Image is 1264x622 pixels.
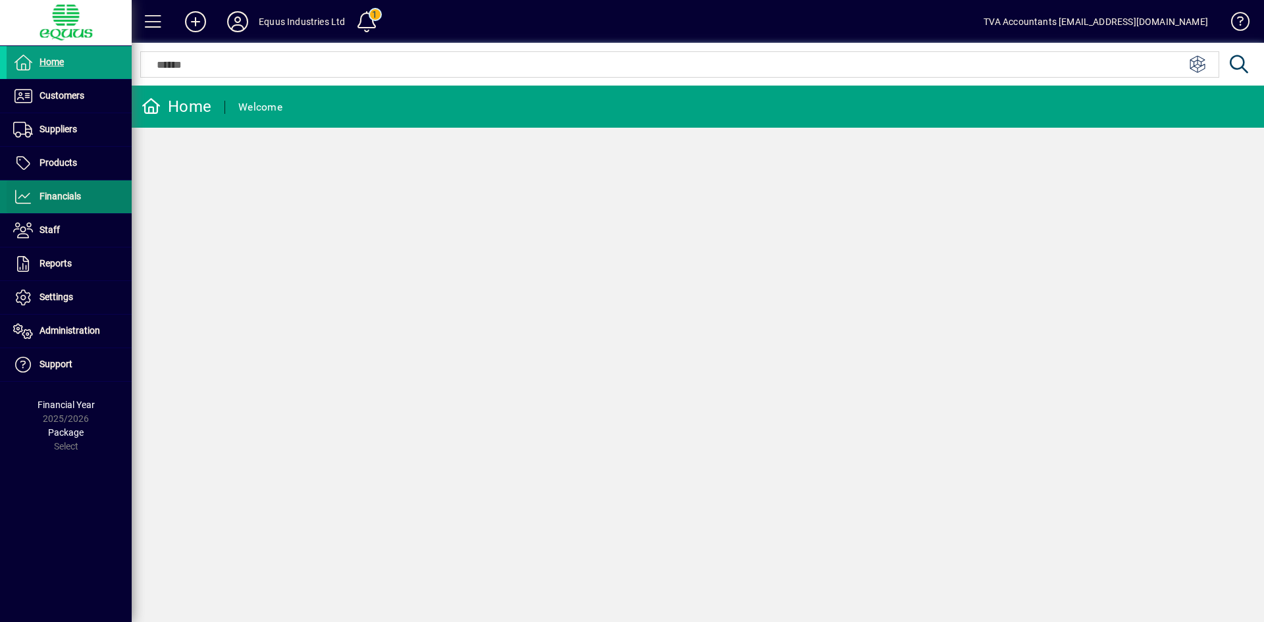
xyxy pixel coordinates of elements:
span: Financials [39,191,81,201]
div: TVA Accountants [EMAIL_ADDRESS][DOMAIN_NAME] [984,11,1208,32]
a: Knowledge Base [1221,3,1248,45]
a: Settings [7,281,132,314]
div: Home [142,96,211,117]
div: Welcome [238,97,282,118]
span: Suppliers [39,124,77,134]
span: Administration [39,325,100,336]
div: Equus Industries Ltd [259,11,346,32]
a: Products [7,147,132,180]
span: Reports [39,258,72,269]
a: Customers [7,80,132,113]
button: Add [174,10,217,34]
span: Customers [39,90,84,101]
a: Staff [7,214,132,247]
span: Package [48,427,84,438]
span: Products [39,157,77,168]
span: Support [39,359,72,369]
span: Financial Year [38,400,95,410]
button: Profile [217,10,259,34]
a: Financials [7,180,132,213]
a: Support [7,348,132,381]
a: Reports [7,247,132,280]
a: Administration [7,315,132,348]
span: Staff [39,224,60,235]
a: Suppliers [7,113,132,146]
span: Home [39,57,64,67]
span: Settings [39,292,73,302]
